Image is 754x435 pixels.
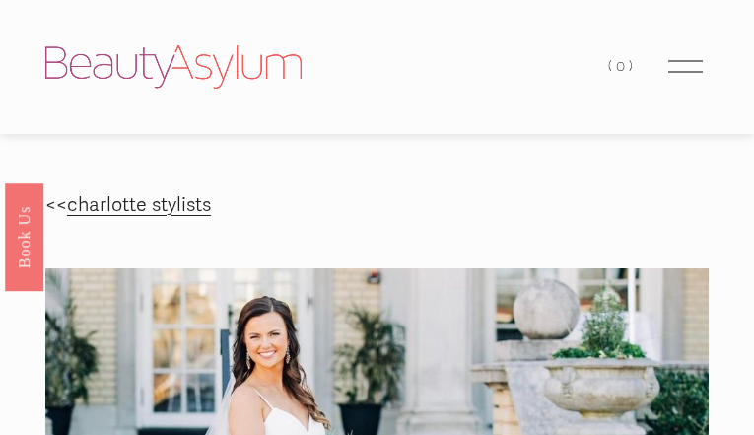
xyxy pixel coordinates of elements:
[608,53,636,80] a: 0 items in cart
[616,57,629,75] span: 0
[45,188,709,223] p: <<
[45,45,302,89] img: Beauty Asylum | Bridal Hair &amp; Makeup Charlotte &amp; Atlanta
[629,57,637,75] span: )
[67,193,211,217] a: charlotte stylists
[5,182,43,290] a: Book Us
[608,57,616,75] span: (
